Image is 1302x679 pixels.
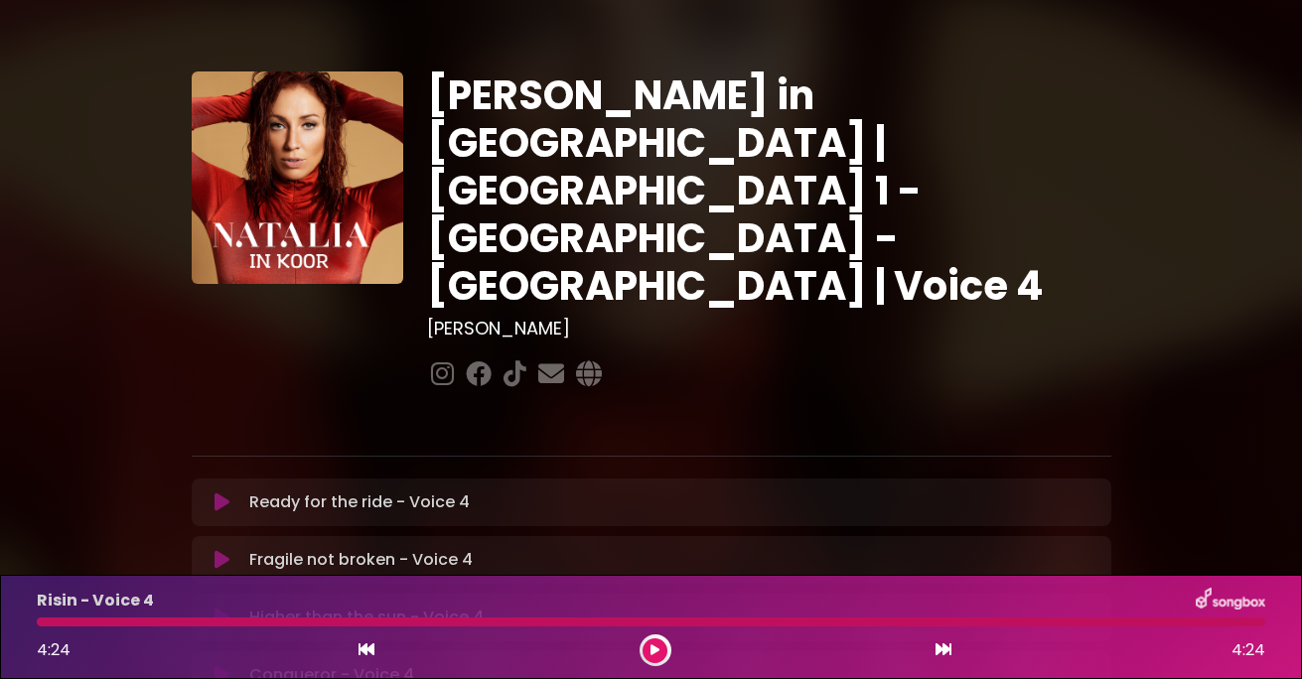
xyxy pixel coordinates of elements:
[427,318,1111,339] h3: [PERSON_NAME]
[427,71,1111,310] h1: [PERSON_NAME] in [GEOGRAPHIC_DATA] | [GEOGRAPHIC_DATA] 1 - [GEOGRAPHIC_DATA] - [GEOGRAPHIC_DATA] ...
[249,490,470,514] p: Ready for the ride - Voice 4
[192,71,404,284] img: YTVS25JmS9CLUqXqkEhs
[249,548,473,572] p: Fragile not broken - Voice 4
[37,589,154,612] p: Risin - Voice 4
[37,638,71,661] span: 4:24
[1231,638,1265,662] span: 4:24
[1196,588,1265,613] img: songbox-logo-white.png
